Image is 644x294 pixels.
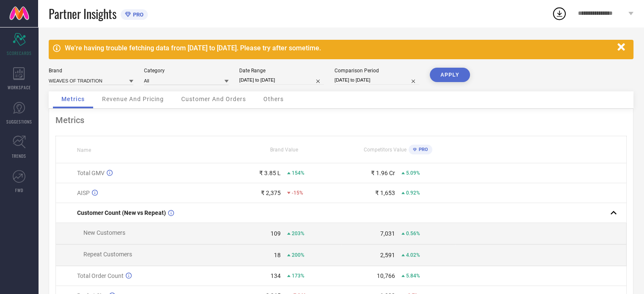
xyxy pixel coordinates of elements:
[49,68,133,74] div: Brand
[406,273,420,279] span: 5.84%
[239,76,324,85] input: Select date range
[292,273,304,279] span: 173%
[406,190,420,196] span: 0.92%
[55,115,627,125] div: Metrics
[371,170,395,176] div: ₹ 1.96 Cr
[334,68,419,74] div: Comparison Period
[377,272,395,279] div: 10,766
[102,96,164,102] span: Revenue And Pricing
[552,6,567,21] div: Open download list
[77,190,90,196] span: AISP
[181,96,246,102] span: Customer And Orders
[7,50,32,56] span: SCORECARDS
[270,147,298,153] span: Brand Value
[12,153,26,159] span: TRENDS
[259,170,281,176] div: ₹ 3.85 L
[375,190,395,196] div: ₹ 1,653
[144,68,229,74] div: Category
[364,147,406,153] span: Competitors Value
[131,11,144,18] span: PRO
[406,231,420,236] span: 0.56%
[263,96,284,102] span: Others
[274,252,281,258] div: 18
[65,44,613,52] div: We're having trouble fetching data from [DATE] to [DATE]. Please try after sometime.
[239,68,324,74] div: Date Range
[430,68,470,82] button: APPLY
[49,5,116,22] span: Partner Insights
[83,229,125,236] span: New Customers
[292,170,304,176] span: 154%
[261,190,281,196] div: ₹ 2,375
[77,170,105,176] span: Total GMV
[77,209,166,216] span: Customer Count (New vs Repeat)
[292,231,304,236] span: 203%
[77,147,91,153] span: Name
[271,272,281,279] div: 134
[406,252,420,258] span: 4.02%
[6,118,32,125] span: SUGGESTIONS
[380,252,395,258] div: 2,591
[83,251,132,258] span: Repeat Customers
[292,190,303,196] span: -15%
[417,147,428,152] span: PRO
[334,76,419,85] input: Select comparison period
[271,230,281,237] div: 109
[406,170,420,176] span: 5.09%
[380,230,395,237] div: 7,031
[61,96,85,102] span: Metrics
[292,252,304,258] span: 200%
[15,187,23,193] span: FWD
[77,272,124,279] span: Total Order Count
[8,84,31,91] span: WORKSPACE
